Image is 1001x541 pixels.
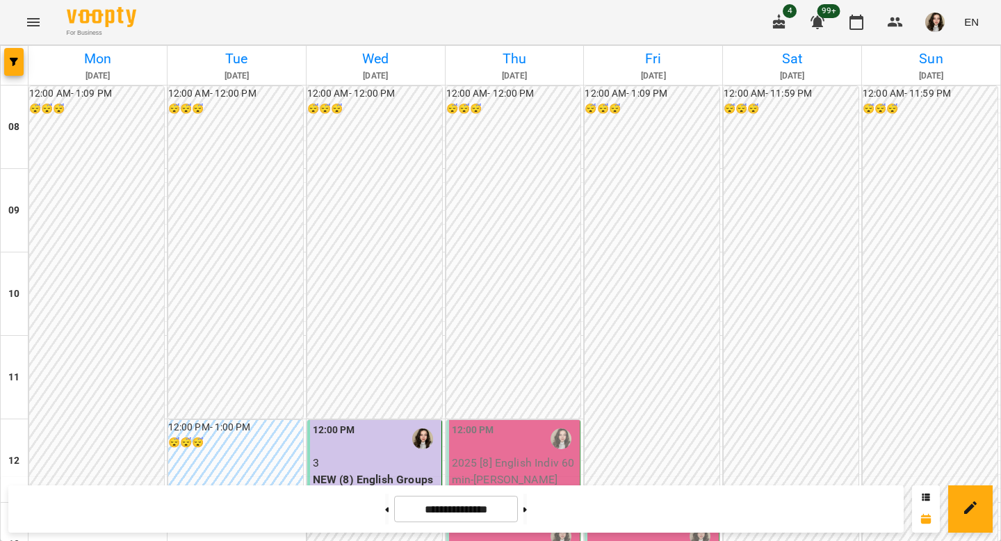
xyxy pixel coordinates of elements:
h6: Tue [170,48,304,70]
span: For Business [67,29,136,38]
h6: 12:00 AM - 1:09 PM [29,86,164,102]
h6: 08 [8,120,19,135]
span: 4 [783,4,797,18]
h6: 😴😴😴 [585,102,719,117]
span: EN [964,15,979,29]
img: Вікторія Корнейко (а) [412,428,433,449]
h6: [DATE] [448,70,582,83]
h6: Sun [864,48,998,70]
h6: [DATE] [31,70,165,83]
h6: [DATE] [170,70,304,83]
span: 99+ [817,4,840,18]
h6: 09 [8,203,19,218]
img: Voopty Logo [67,7,136,27]
h6: 12:00 AM - 1:09 PM [585,86,719,102]
h6: 11 [8,370,19,385]
h6: Fri [586,48,720,70]
label: 12:00 PM [313,423,355,438]
button: EN [959,9,984,35]
p: NEW (8) English Groups 60 min (Англійська В1 [PERSON_NAME] - група) [313,471,439,537]
label: 12:00 PM [452,423,494,438]
h6: 😴😴😴 [724,102,858,117]
h6: [DATE] [586,70,720,83]
h6: 12 [8,453,19,469]
h6: 12:00 AM - 12:00 PM [446,86,581,102]
button: Menu [17,6,50,39]
h6: [DATE] [864,70,998,83]
h6: 😴😴😴 [307,102,442,117]
p: 2025 [8] English Indiv 60 min - [PERSON_NAME] [452,455,578,487]
p: 3 [313,455,439,471]
h6: [DATE] [309,70,443,83]
h6: 😴😴😴 [168,435,303,451]
h6: 12:00 AM - 11:59 PM [724,86,858,102]
h6: 12:00 AM - 11:59 PM [863,86,998,102]
img: ebd0ea8fb81319dcbaacf11cd4698c16.JPG [925,13,945,32]
h6: 12:00 AM - 12:00 PM [168,86,303,102]
h6: 12:00 PM - 1:00 PM [168,420,303,435]
img: Вікторія Корнейко (а) [551,428,571,449]
h6: [DATE] [725,70,859,83]
h6: 😴😴😴 [863,102,998,117]
h6: Thu [448,48,582,70]
h6: 😴😴😴 [168,102,303,117]
h6: Mon [31,48,165,70]
h6: 😴😴😴 [446,102,581,117]
h6: 12:00 AM - 12:00 PM [307,86,442,102]
h6: Wed [309,48,443,70]
h6: 😴😴😴 [29,102,164,117]
h6: 10 [8,286,19,302]
h6: Sat [725,48,859,70]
